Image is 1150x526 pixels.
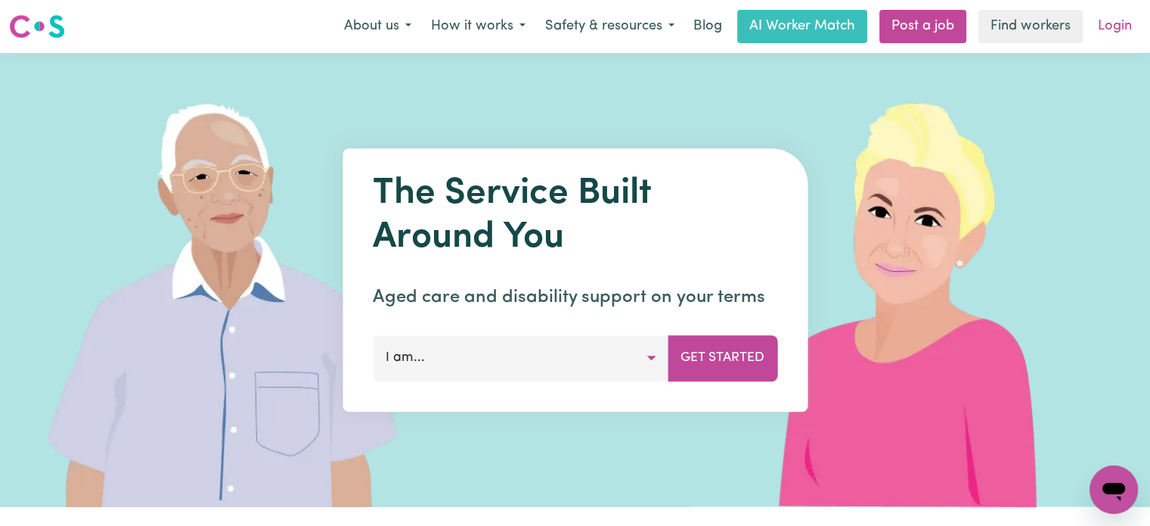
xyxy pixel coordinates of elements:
[9,13,65,40] img: Careseekers logo
[978,10,1083,43] a: Find workers
[373,284,777,311] p: Aged care and disability support on your terms
[737,10,867,43] a: AI Worker Match
[1090,465,1138,514] iframe: Button to launch messaging window
[535,11,684,42] button: Safety & resources
[334,11,421,42] button: About us
[9,9,65,44] a: Careseekers logo
[684,10,731,43] a: Blog
[879,10,966,43] a: Post a job
[668,335,777,381] button: Get Started
[373,173,777,260] h1: The Service Built Around You
[1089,10,1141,43] a: Login
[373,335,668,381] button: I am...
[421,11,535,42] button: How it works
